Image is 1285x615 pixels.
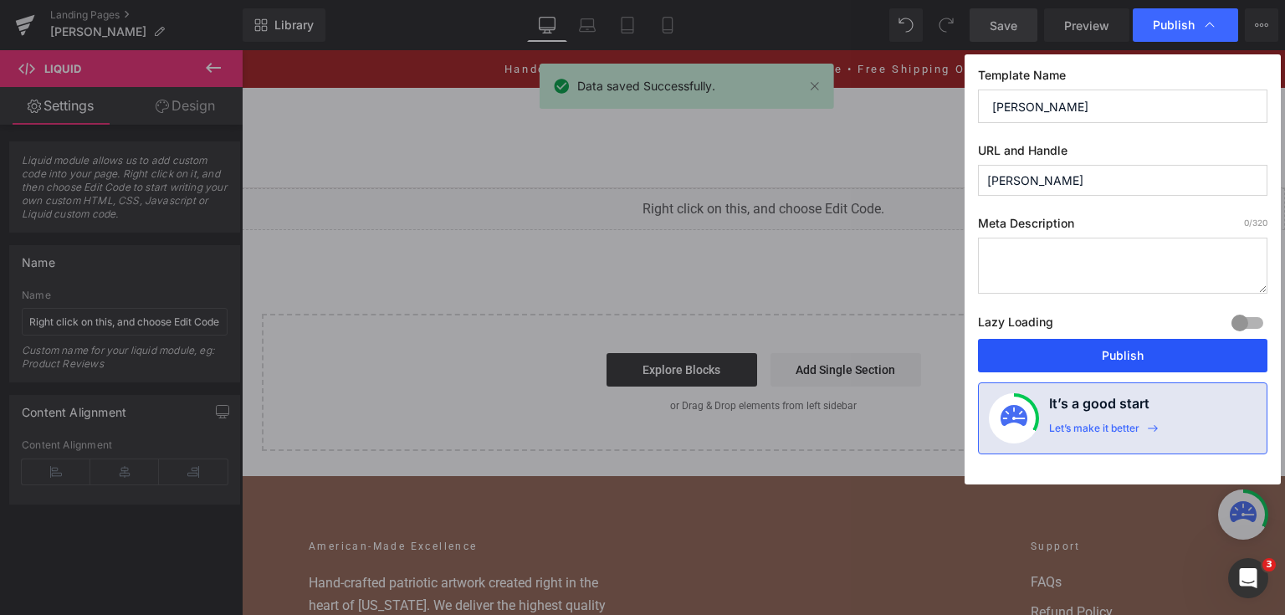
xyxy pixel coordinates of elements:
[1244,218,1267,228] span: /320
[1049,393,1149,422] h4: It’s a good start
[1228,558,1268,598] iframe: Intercom live chat
[1153,18,1195,33] span: Publish
[789,552,976,572] a: Refund Policy
[789,489,976,505] h2: Support
[67,489,385,505] h2: American-Made Excellence
[978,311,1053,339] label: Lazy Loading
[365,303,515,336] a: Explore Blocks
[47,350,997,361] p: or Drag & Drop elements from left sidebar
[1244,218,1249,228] span: 0
[789,522,976,542] a: FAQs
[529,303,679,336] a: Add Single Section
[978,339,1267,372] button: Publish
[1262,558,1276,571] span: 3
[978,143,1267,165] label: URL and Handle
[1001,405,1027,432] img: onboarding-status.svg
[67,522,385,588] p: Hand-crafted patriotic artwork created right in the heart of [US_STATE]. We deliver the highest q...
[1049,422,1139,443] div: Let’s make it better
[978,68,1267,90] label: Template Name
[978,216,1267,238] label: Meta Description
[263,13,781,25] a: Handcrafted in [US_STATE] • 100% American Made • Free Shipping Over $100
